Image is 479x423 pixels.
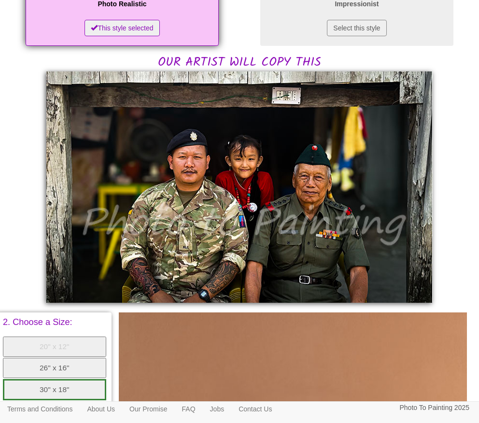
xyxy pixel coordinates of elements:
[3,318,106,326] p: 2. Choose a Size:
[175,402,203,416] a: FAQ
[3,337,106,357] button: 20" x 12"
[399,402,469,414] p: Photo To Painting 2025
[3,358,106,378] button: 26" x 16"
[203,402,232,416] a: Jobs
[3,379,106,400] button: 30" x 18"
[327,20,386,36] button: Select this style
[46,71,433,303] img: Uttam, please would you:
[80,402,122,416] a: About Us
[231,402,279,416] a: Contact Us
[85,20,159,36] button: This style selected
[122,402,175,416] a: Our Promise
